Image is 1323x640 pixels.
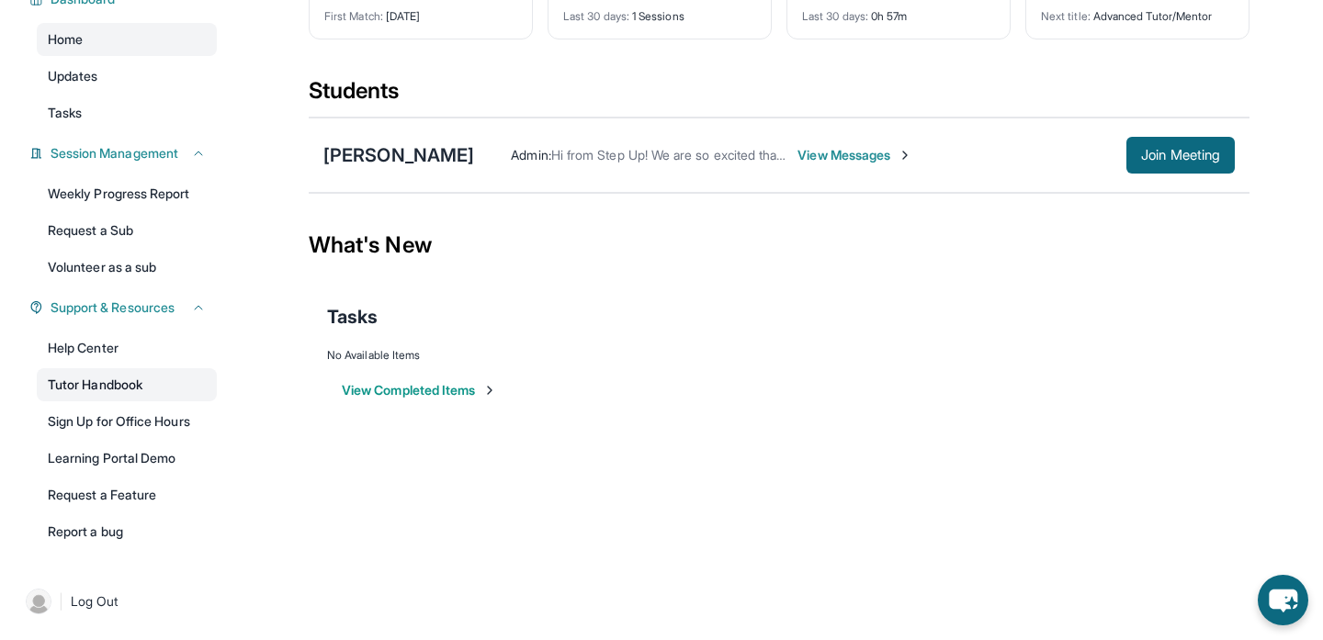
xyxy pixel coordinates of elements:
span: Join Meeting [1141,150,1220,161]
button: View Completed Items [342,381,497,399]
span: First Match : [324,9,383,23]
span: Home [48,30,83,49]
span: Session Management [51,144,178,163]
a: Home [37,23,217,56]
button: Join Meeting [1126,137,1235,174]
span: Tasks [48,104,82,122]
div: What's New [309,205,1249,286]
a: Updates [37,60,217,93]
a: Learning Portal Demo [37,442,217,475]
a: Weekly Progress Report [37,177,217,210]
div: [PERSON_NAME] [323,142,474,168]
a: Tutor Handbook [37,368,217,401]
span: Updates [48,67,98,85]
button: Session Management [43,144,206,163]
span: | [59,590,63,612]
span: Admin : [511,147,550,163]
button: Support & Resources [43,298,206,317]
span: Log Out [71,592,119,611]
img: Chevron-Right [898,148,912,163]
span: Tasks [327,304,378,330]
a: Tasks [37,96,217,129]
a: Help Center [37,331,217,365]
span: View Messages [797,146,912,164]
div: Students [309,76,1249,117]
span: Next title : [1041,9,1091,23]
span: Support & Resources [51,298,175,317]
span: Last 30 days : [563,9,629,23]
a: |Log Out [18,581,217,622]
a: Sign Up for Office Hours [37,405,217,438]
img: user-img [26,589,51,614]
a: Request a Sub [37,214,217,247]
a: Volunteer as a sub [37,251,217,284]
a: Report a bug [37,515,217,548]
a: Request a Feature [37,478,217,511]
div: No Available Items [327,348,1231,363]
button: chat-button [1258,575,1308,625]
span: Last 30 days : [802,9,868,23]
